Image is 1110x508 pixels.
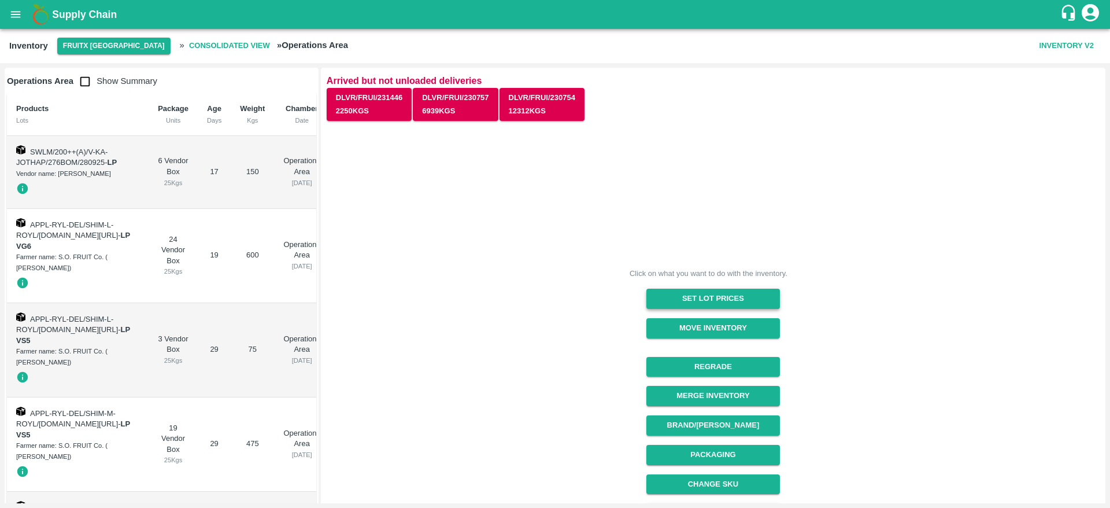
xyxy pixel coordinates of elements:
button: DLVR/FRUI/23075412312Kgs [499,88,584,122]
td: 19 [198,209,231,303]
p: Arrived but not unloaded deliveries [327,73,1100,88]
div: 25 Kgs [158,266,188,277]
img: box [16,407,25,416]
button: Select DC [57,38,171,54]
span: APPL-RYL-DEL/SHIM-M-ROYL/[DOMAIN_NAME][URL] [16,409,118,429]
div: Click on what you want to do with the inventory. [630,268,787,279]
span: APPL-RYL-DEL/SHIM-L-ROYL/[DOMAIN_NAME][URL] [16,220,118,240]
strong: LP VG6 [16,231,130,251]
span: - [105,158,117,167]
div: Farmer name: S.O. FRUIT Co. ( [PERSON_NAME]) [16,346,139,367]
div: 6 Vendor Box [158,156,188,188]
td: 29 [198,397,231,492]
div: account of current user [1080,2,1101,27]
strong: LP VS5 [16,325,130,345]
span: Show Summary [73,76,157,86]
span: - [16,325,130,345]
b: Package [158,104,188,113]
div: [DATE] [283,261,320,271]
button: Change SKU [646,474,780,495]
span: 475 [246,439,259,448]
div: Days [207,115,221,126]
button: Packaging [646,445,780,465]
div: Farmer name: S.O. FRUIT Co. ( [PERSON_NAME]) [16,440,139,462]
b: Chamber [286,104,318,113]
img: box [16,145,25,154]
button: Regrade [646,357,780,377]
button: Inventory V2 [1035,36,1098,56]
div: customer-support [1060,4,1080,25]
span: 150 [246,167,259,176]
button: DLVR/FRUI/2307576939Kgs [413,88,498,122]
div: 24 Vendor Box [158,234,188,277]
b: Age [207,104,221,113]
div: 25 Kgs [158,355,188,366]
div: [DATE] [283,450,320,460]
div: [DATE] [283,355,320,366]
h2: » [180,36,348,56]
b: » Operations Area [277,41,348,50]
button: open drawer [2,1,29,28]
b: Weight [240,104,265,113]
td: 17 [198,136,231,209]
div: Vendor name: [PERSON_NAME] [16,168,139,179]
b: Supply Chain [52,9,117,20]
span: - [16,231,130,251]
div: Kgs [240,115,265,126]
strong: LP [108,158,117,167]
button: Set Lot Prices [646,289,780,309]
div: 25 Kgs [158,455,188,465]
b: Operations Area [7,76,73,86]
b: Products [16,104,49,113]
b: Consolidated View [189,39,270,53]
p: Operations Area [283,156,320,177]
div: Units [158,115,188,126]
span: Consolidated View [184,36,275,56]
button: Move Inventory [646,318,780,338]
div: Date [283,115,320,126]
div: Lots [16,115,139,126]
span: - [16,419,130,439]
p: Operations Area [283,240,320,261]
td: 29 [198,303,231,397]
span: SWLM/200++(A)/V-KA-JOTHAP/276BOM/280925 [16,148,108,167]
p: Operations Area [283,334,320,355]
button: Merge Inventory [646,386,780,406]
img: box [16,312,25,322]
div: 25 Kgs [158,178,188,188]
img: logo [29,3,52,26]
div: 19 Vendor Box [158,423,188,466]
button: Brand/[PERSON_NAME] [646,415,780,436]
div: [DATE] [283,178,320,188]
strong: LP VS5 [16,419,130,439]
img: box [16,218,25,227]
div: Farmer name: S.O. FRUIT Co. ( [PERSON_NAME]) [16,252,139,273]
span: 75 [249,345,257,354]
button: DLVR/FRUI/2314462250Kgs [327,88,412,122]
p: Operations Area [283,428,320,450]
div: 3 Vendor Box [158,334,188,366]
span: 600 [246,251,259,259]
a: Supply Chain [52,6,1060,23]
span: APPL-RYL-DEL/SHIM-L-ROYL/[DOMAIN_NAME][URL] [16,315,118,334]
b: Inventory [9,41,48,50]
